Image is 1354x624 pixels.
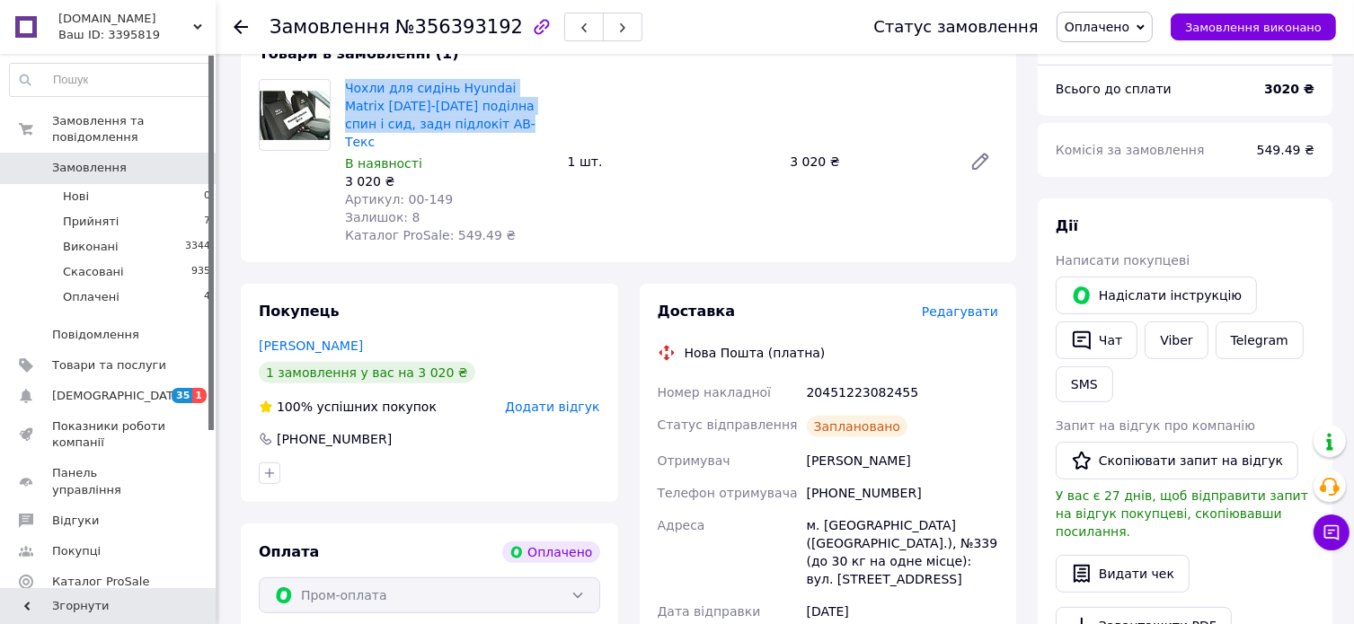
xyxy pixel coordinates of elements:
[345,156,422,171] span: В наявності
[1056,418,1255,433] span: Запит на відгук про компанію
[63,289,119,305] span: Оплачені
[259,338,363,353] a: [PERSON_NAME]
[345,210,420,224] span: Залишок: 8
[204,214,210,230] span: 7
[502,541,599,563] div: Оплачено
[1056,82,1172,96] span: Всього до сплати
[63,214,119,230] span: Прийняті
[260,91,330,140] img: Чохли для сидінь Hyundai Matrix 2001-2010 поділна спин і сид, задн підлокіт АB-Текс
[52,388,185,404] span: [DEMOGRAPHIC_DATA]
[63,264,124,280] span: Скасовані
[191,264,210,280] span: 935
[803,376,1002,409] div: 20451223082455
[1056,555,1190,593] button: Видати чек
[270,16,390,38] span: Замовлення
[1056,321,1137,359] button: Чат
[63,189,89,205] span: Нові
[807,416,908,437] div: Заплановано
[1145,321,1208,359] a: Viber
[962,144,998,180] a: Редагувати
[52,160,127,176] span: Замовлення
[52,327,139,343] span: Повідомлення
[505,400,599,414] span: Додати відгук
[185,239,210,255] span: 3344
[204,189,210,205] span: 0
[658,303,736,320] span: Доставка
[277,400,313,414] span: 100%
[1056,253,1190,268] span: Написати покупцеві
[1185,21,1322,34] span: Замовлення виконано
[1056,217,1078,234] span: Дії
[1056,442,1298,479] button: Скопіювати запит на відгук
[658,385,772,400] span: Номер накладної
[1264,82,1314,96] b: 3020 ₴
[1065,20,1129,34] span: Оплачено
[52,574,149,590] span: Каталог ProSale
[658,486,798,500] span: Телефон отримувача
[10,64,211,96] input: Пошук
[58,27,216,43] div: Ваш ID: 3395819
[345,228,516,242] span: Каталог ProSale: 549.49 ₴
[52,465,166,497] span: Панель управління
[658,417,798,432] span: Статус відправлення
[259,362,475,383] div: 1 замовлення у вас на 3 020 ₴
[52,418,166,451] span: Показники роботи компанії
[172,388,192,403] span: 35
[58,11,193,27] span: Crazyavto.com.ua
[680,344,830,362] div: Нова Пошта (платна)
[192,388,207,403] span: 1
[52,113,216,145] span: Замовлення та повідомлення
[803,444,1002,477] div: [PERSON_NAME]
[63,239,119,255] span: Виконані
[259,303,340,320] span: Покупець
[52,357,166,374] span: Товари та послуги
[1257,143,1314,157] span: 549.49 ₴
[658,453,730,468] span: Отримувач
[345,192,453,207] span: Артикул: 00-149
[1056,143,1205,157] span: Комісія за замовлення
[1216,321,1304,359] a: Telegram
[234,18,248,36] div: Повернутися назад
[561,149,783,174] div: 1 шт.
[345,172,553,190] div: 3 020 ₴
[395,16,523,38] span: №356393192
[658,604,761,619] span: Дата відправки
[803,509,1002,595] div: м. [GEOGRAPHIC_DATA] ([GEOGRAPHIC_DATA].), №339 (до 30 кг на одне місце): вул. [STREET_ADDRESS]
[259,543,319,560] span: Оплата
[345,81,535,149] a: Чохли для сидінь Hyundai Matrix [DATE]-[DATE] поділна спин і сид, задн підлокіт АB-Текс
[204,289,210,305] span: 4
[658,518,705,532] span: Адреса
[803,477,1002,509] div: [PHONE_NUMBER]
[1171,13,1336,40] button: Замовлення виконано
[275,430,394,448] div: [PHONE_NUMBER]
[922,304,998,319] span: Редагувати
[1314,514,1350,550] button: Чат з покупцем
[259,398,437,416] div: успішних покупок
[52,543,101,559] span: Покупці
[873,18,1039,36] div: Статус замовлення
[1056,277,1257,314] button: Надіслати інструкцію
[1056,366,1113,402] button: SMS
[1056,488,1308,539] span: У вас є 27 днів, щоб відправити запит на відгук покупцеві, скопіювавши посилання.
[52,513,99,529] span: Відгуки
[783,149,955,174] div: 3 020 ₴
